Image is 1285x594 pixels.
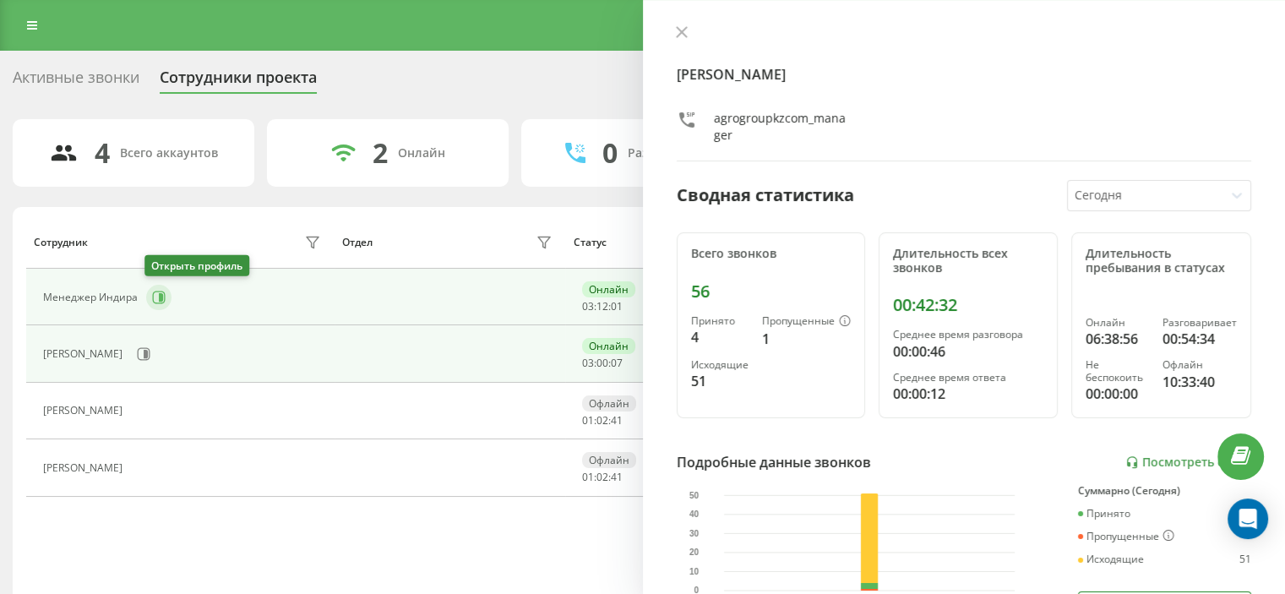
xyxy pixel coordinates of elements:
span: 01 [582,470,594,484]
div: Не беспокоить [1086,359,1149,384]
div: Подробные данные звонков [677,452,871,472]
div: Онлайн [582,281,635,297]
div: 00:00:00 [1086,384,1149,404]
text: 10 [689,567,700,576]
div: Пропущенные [762,315,851,329]
span: 12 [596,299,608,313]
div: 4 [691,327,749,347]
div: Сводная статистика [677,183,854,208]
div: 1 [762,329,851,349]
span: 07 [611,356,623,370]
div: 06:38:56 [1086,329,1149,349]
text: 40 [689,510,700,519]
span: 03 [582,356,594,370]
div: 00:54:34 [1162,329,1237,349]
div: 10:33:40 [1162,372,1237,392]
span: 02 [596,413,608,428]
div: 00:42:32 [893,295,1044,315]
div: Офлайн [582,395,636,411]
div: [PERSON_NAME] [43,462,127,474]
text: 20 [689,548,700,557]
div: Сотрудник [34,237,88,248]
div: : : [582,301,623,313]
div: 4 [95,137,110,169]
div: 00:00:12 [893,384,1044,404]
text: 30 [689,529,700,538]
div: Онлайн [582,338,635,354]
div: 0 [602,137,618,169]
h4: [PERSON_NAME] [677,64,1252,84]
div: Принято [691,315,749,327]
div: : : [582,415,623,427]
div: Длительность пребывания в статусах [1086,247,1237,275]
span: 41 [611,413,623,428]
div: Отдел [342,237,373,248]
div: Менеджер Индира [43,292,142,303]
div: Среднее время разговора [893,329,1044,341]
div: : : [582,471,623,483]
span: 03 [582,299,594,313]
span: 01 [582,413,594,428]
div: Длительность всех звонков [893,247,1044,275]
div: Активные звонки [13,68,139,95]
div: Офлайн [1162,359,1237,371]
div: 00:00:46 [893,341,1044,362]
div: [PERSON_NAME] [43,405,127,417]
span: 01 [611,299,623,313]
div: Всего аккаунтов [120,146,218,161]
text: 50 [689,491,700,500]
div: Исходящие [691,359,749,371]
div: Всего звонков [691,247,851,261]
span: 00 [596,356,608,370]
div: Среднее время ответа [893,372,1044,384]
div: 56 [691,281,851,302]
div: 51 [1239,553,1251,565]
div: Разговаривают [628,146,720,161]
div: Суммарно (Сегодня) [1078,485,1251,497]
div: 2 [373,137,388,169]
div: : : [582,357,623,369]
div: Офлайн [582,452,636,468]
div: Принято [1078,508,1130,520]
div: agrogroupkzcom_manager [714,110,846,144]
div: Пропущенные [1078,530,1174,543]
div: Статус [574,237,607,248]
a: Посмотреть отчет [1125,455,1251,470]
div: Разговаривает [1162,317,1237,329]
div: Исходящие [1078,553,1144,565]
span: 41 [611,470,623,484]
div: Открыть профиль [144,255,249,276]
div: Open Intercom Messenger [1228,499,1268,539]
div: Сотрудники проекта [160,68,317,95]
div: Онлайн [398,146,445,161]
div: [PERSON_NAME] [43,348,127,360]
div: 51 [691,371,749,391]
span: 02 [596,470,608,484]
div: Онлайн [1086,317,1149,329]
